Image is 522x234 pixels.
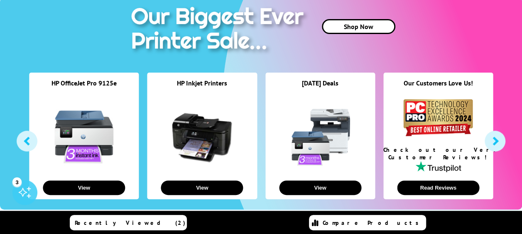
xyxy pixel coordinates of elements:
[323,219,423,227] span: Compare Products
[279,180,361,195] button: View
[161,180,243,195] button: View
[397,180,479,195] button: Read Reviews
[309,215,426,230] a: Compare Products
[265,79,375,97] div: [DATE] Deals
[322,19,395,34] a: Shop Now
[51,79,117,87] a: HP OfficeJet Pro 9125e
[75,219,186,227] span: Recently Viewed (2)
[383,146,493,161] div: Check out our Verified Customer Reviews!
[177,79,227,87] a: HP Inkjet Printers
[43,180,125,195] button: View
[383,79,493,97] div: Our Customers Love Us!
[70,215,187,230] a: Recently Viewed (2)
[12,177,22,186] div: 3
